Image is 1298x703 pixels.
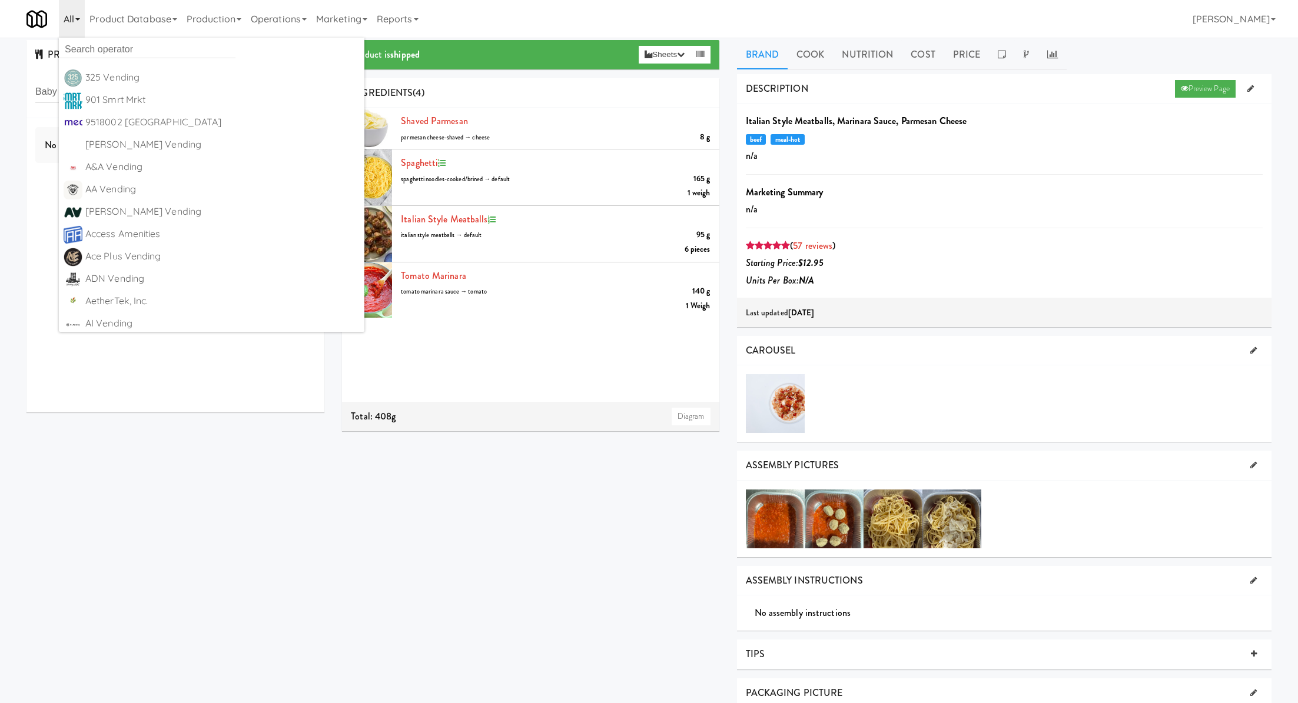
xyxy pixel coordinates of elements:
[342,108,719,149] li: 4Shaved Parmesan8 gparmesan cheese-shaved → cheese
[401,114,468,128] a: Shaved Parmesan
[401,175,510,184] span: spaghetti noodles-cooked/brined → default
[413,86,424,99] span: (4)
[672,408,711,425] a: Diagram
[85,114,360,131] div: 9518002 [GEOGRAPHIC_DATA]
[771,134,804,145] span: meal-hot
[85,158,360,176] div: A&A Vending
[64,203,82,222] img: ucvciuztr6ofmmudrk1o.png
[746,185,824,199] b: Marketing Summary
[685,242,711,257] div: 6 pieces
[696,228,710,242] div: 95 g
[902,40,944,69] a: Cost
[944,40,990,69] a: Price
[793,239,832,252] a: 57 reviews
[64,270,82,289] img: btfbkppilgpqn7n9svkz.png
[746,82,808,95] span: DESCRIPTION
[342,206,719,262] li: 2Italian Style Meatballs95 gitalian style meatballs → default6 pieces
[26,9,47,29] img: Micromart
[64,158,82,177] img: q2obotf9n3qqirn9vbvw.jpg
[342,262,719,318] li: 1Tomato Marinara140 gtomato marinara sauce → tomato1 Weigh
[746,647,765,661] span: TIPS
[401,133,490,142] span: parmesan cheese-shaved → cheese
[85,181,360,198] div: AA Vending
[798,256,824,269] b: $12.95
[746,274,815,287] i: Units Per Box:
[488,216,496,224] i: Recipe
[85,315,360,332] div: AI Vending
[64,292,82,311] img: wikircranfrz09drhcio.png
[688,186,711,201] div: 1 weigh
[351,86,413,99] span: INGREDIENTS
[746,574,863,587] span: ASSEMBLY INSTRUCTIONS
[64,114,82,132] img: pbzj0xqistzv78rw17gh.jpg
[746,114,967,128] b: Italian Style Meatballs, Marinara Sauce, Parmesan Cheese
[64,315,82,334] img: ck9lluqwz49r4slbytpm.png
[1175,80,1236,98] a: Preview Page
[64,248,82,266] img: fg1tdwzclvcgadomhdtp.png
[390,48,420,61] b: shipped
[85,292,360,310] div: AetherTek, Inc.
[692,284,711,299] div: 140 g
[401,231,482,239] span: italian style meatballs → default
[85,136,360,154] div: [PERSON_NAME] Vending
[746,686,843,699] span: PACKAGING PICTURE
[85,203,360,221] div: [PERSON_NAME] Vending
[746,201,1263,218] p: n/a
[351,48,420,61] span: Product is
[438,159,446,167] i: Recipe
[788,307,815,318] b: [DATE]
[693,172,711,186] div: 165 g
[755,606,851,619] span: No assembly instructions
[686,299,711,314] div: 1 Weigh
[64,91,82,110] img: ir0uzeqxfph1lfkm2qud.jpg
[401,269,466,282] a: Tomato Marinara
[85,270,360,288] div: ADN Vending
[64,136,82,155] img: ACwAAAAAAQABAAACADs=
[788,40,833,69] a: Cook
[746,134,766,145] span: beef
[85,69,360,86] div: 325 Vending
[401,212,487,226] a: Italian Style Meatballs
[737,40,788,69] a: Brand
[64,225,82,244] img: kgvx9ubdnwdmesdqrgmd.png
[746,307,815,318] span: Last updated
[746,256,824,269] i: Starting Price:
[85,225,360,243] div: Access Amenities
[746,458,839,472] span: ASSEMBLY PICTURES
[85,248,360,265] div: Ace Plus Vending
[833,40,902,69] a: Nutrition
[35,81,316,103] input: Search dishes
[401,156,438,169] a: spaghetti
[746,147,1263,165] p: n/a
[35,48,99,61] span: PRODUCTS
[746,237,1263,255] div: ( )
[35,127,316,164] div: No dishes found
[64,69,82,88] img: kbrytollda43ilh6wexs.png
[746,344,796,357] span: CAROUSEL
[700,130,710,145] div: 8 g
[59,41,235,58] input: Search operator
[401,287,487,296] span: tomato marinara sauce → tomato
[799,274,814,287] b: N/A
[64,181,82,199] img: dcdxvmg3yksh6usvjplj.png
[639,46,691,64] button: Sheets
[342,149,719,206] li: 3spaghetti165 gspaghetti noodles-cooked/brined → default1 weigh
[351,409,396,423] span: Total: 408g
[85,91,360,109] div: 901 Smrt Mrkt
